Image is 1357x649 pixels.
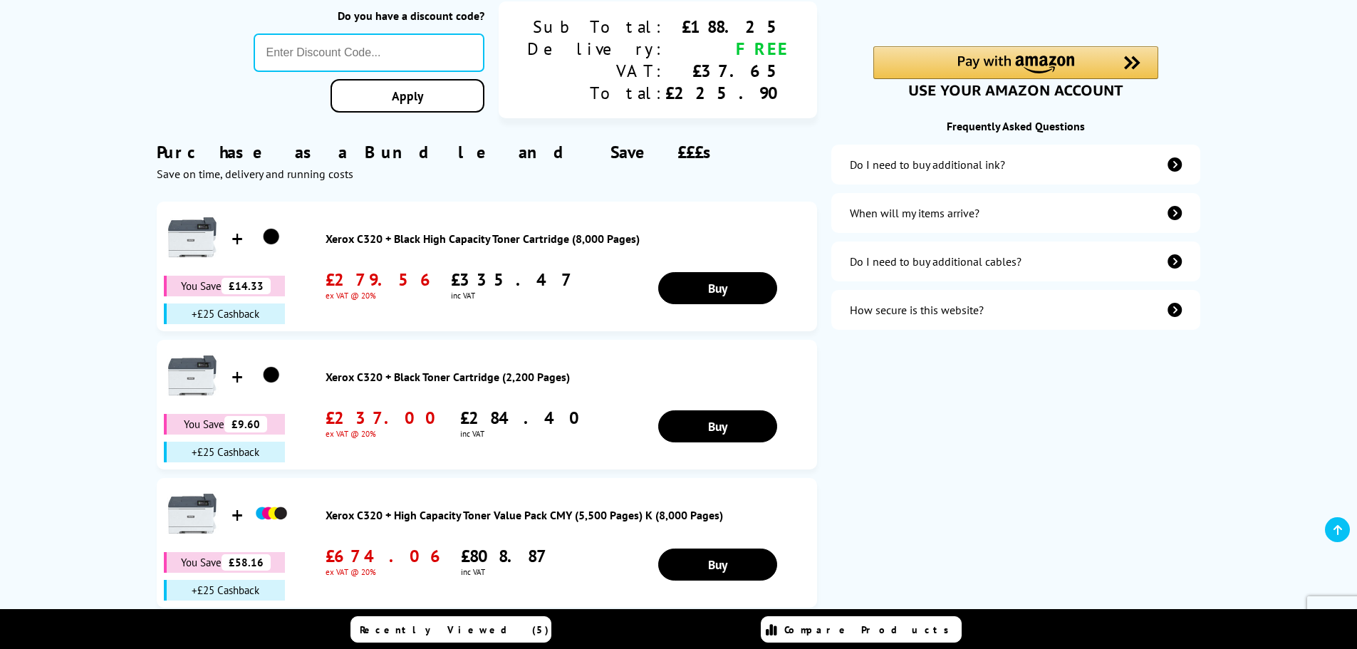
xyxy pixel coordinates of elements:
div: When will my items arrive? [850,206,979,220]
a: Apply [331,79,484,113]
div: Frequently Asked Questions [831,119,1200,133]
div: Do I need to buy additional ink? [850,157,1005,172]
div: £37.65 [665,60,789,82]
div: Do I need to buy additional cables? [850,254,1021,269]
div: Delivery: [527,38,665,60]
div: Amazon Pay - Use your Amazon account [873,46,1158,96]
span: £335.47 [451,269,575,291]
a: Buy [658,549,777,581]
span: £279.56 [326,269,437,291]
a: additional-ink [831,145,1200,185]
a: additional-cables [831,242,1200,281]
span: £674.06 [326,545,447,567]
span: ex VAT @ 20% [326,567,447,577]
div: Total: [527,82,665,104]
span: £237.00 [326,407,446,429]
a: Buy [658,272,777,304]
span: £284.40 [460,407,590,429]
span: inc VAT [451,291,575,301]
div: How secure is this website? [850,303,984,317]
div: Purchase as a Bundle and Save £££s [157,120,817,181]
a: items-arrive [831,193,1200,233]
div: +£25 Cashback [164,442,285,462]
div: FREE [665,38,789,60]
img: Xerox C320 + Black Toner Cartridge (2,200 Pages) [164,347,221,404]
img: Xerox C320 + Black High Capacity Toner Cartridge (8,000 Pages) [164,209,221,266]
a: Compare Products [761,616,962,643]
div: Do you have a discount code? [254,9,485,23]
span: Recently Viewed (5) [360,623,549,636]
span: Compare Products [784,623,957,636]
div: You Save [164,414,285,435]
div: You Save [164,552,285,573]
span: £14.33 [222,278,271,294]
a: Xerox C320 + Black High Capacity Toner Cartridge (8,000 Pages) [326,232,811,246]
img: Xerox C320 + Black High Capacity Toner Cartridge (8,000 Pages) [254,219,289,255]
span: £9.60 [224,416,267,432]
div: Sub Total: [527,16,665,38]
a: Buy [658,410,777,442]
span: £808.87 [461,545,550,567]
span: ex VAT @ 20% [326,429,446,439]
span: £58.16 [222,554,271,571]
img: Xerox C320 + High Capacity Toner Value Pack CMY (5,500 Pages) K (8,000 Pages) [254,496,289,531]
a: secure-website [831,290,1200,330]
span: inc VAT [460,429,590,439]
div: +£25 Cashback [164,303,285,324]
div: Save on time, delivery and running costs [157,167,817,181]
img: Xerox C320 + High Capacity Toner Value Pack CMY (5,500 Pages) K (8,000 Pages) [164,485,221,542]
div: £188.25 [665,16,789,38]
div: +£25 Cashback [164,580,285,601]
input: Enter Discount Code... [254,33,485,72]
span: inc VAT [461,567,550,577]
a: Xerox C320 + Black Toner Cartridge (2,200 Pages) [326,370,811,384]
div: You Save [164,276,285,296]
img: Xerox C320 + Black Toner Cartridge (2,200 Pages) [254,358,289,393]
span: ex VAT @ 20% [326,291,437,301]
a: Recently Viewed (5) [350,616,551,643]
div: VAT: [527,60,665,82]
a: Xerox C320 + High Capacity Toner Value Pack CMY (5,500 Pages) K (8,000 Pages) [326,508,811,522]
div: £225.90 [665,82,789,104]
